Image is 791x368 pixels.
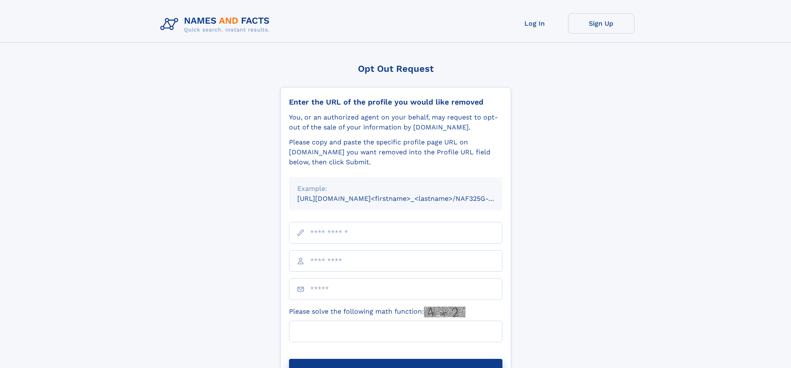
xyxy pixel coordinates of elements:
[289,307,465,317] label: Please solve the following math function:
[289,112,502,132] div: You, or an authorized agent on your behalf, may request to opt-out of the sale of your informatio...
[568,13,634,34] a: Sign Up
[297,195,518,202] small: [URL][DOMAIN_NAME]<firstname>_<lastname>/NAF325G-xxxxxxxx
[502,13,568,34] a: Log In
[297,184,494,194] div: Example:
[289,97,502,107] div: Enter the URL of the profile you would like removed
[280,63,511,74] div: Opt Out Request
[289,137,502,167] div: Please copy and paste the specific profile page URL on [DOMAIN_NAME] you want removed into the Pr...
[157,13,277,36] img: Logo Names and Facts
